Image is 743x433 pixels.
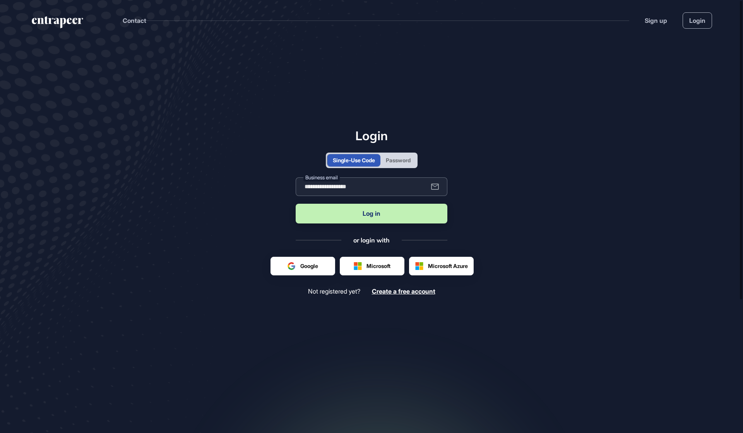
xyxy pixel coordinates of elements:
[303,173,340,181] label: Business email
[386,156,411,164] div: Password
[353,236,390,244] div: or login with
[683,12,712,29] a: Login
[31,16,84,31] a: entrapeer-logo
[372,288,435,295] a: Create a free account
[308,288,360,295] span: Not registered yet?
[296,128,447,143] h1: Login
[296,204,447,223] button: Log in
[123,15,146,26] button: Contact
[645,16,667,25] a: Sign up
[333,156,375,164] div: Single-Use Code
